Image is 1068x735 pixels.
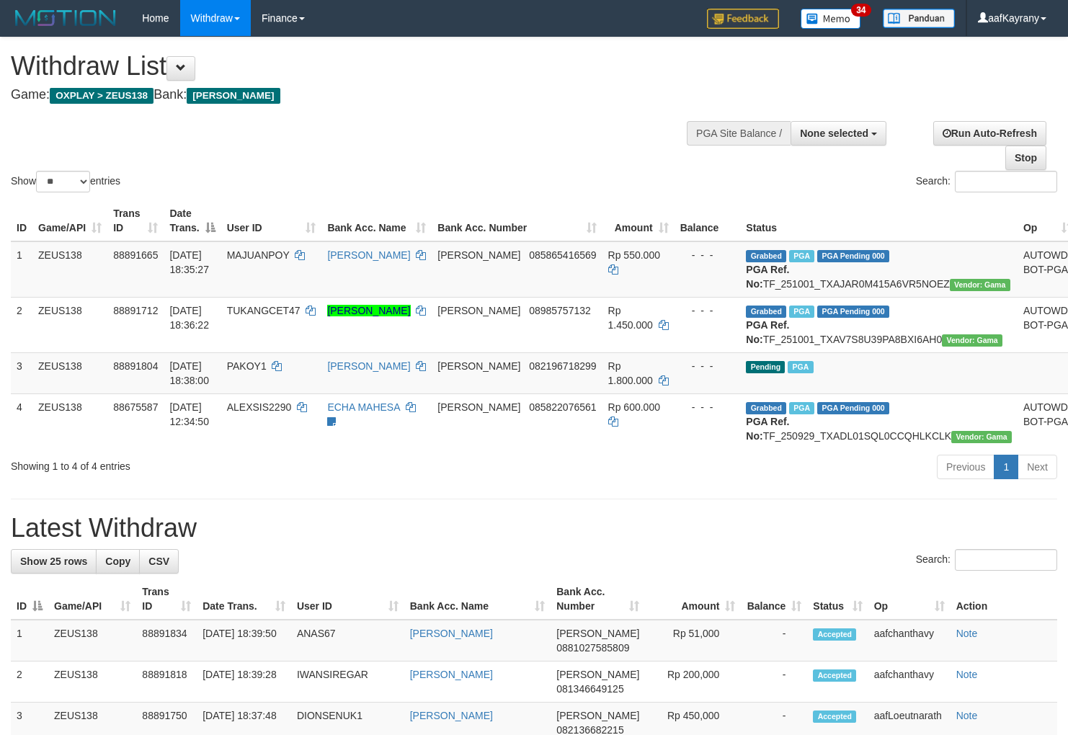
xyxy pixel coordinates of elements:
span: Copy 082196718299 to clipboard [529,360,596,372]
a: [PERSON_NAME] [410,710,493,721]
th: Date Trans.: activate to sort column ascending [197,579,291,620]
td: ZEUS138 [32,297,107,352]
h1: Withdraw List [11,52,698,81]
th: Date Trans.: activate to sort column descending [164,200,221,241]
label: Show entries [11,171,120,192]
th: Bank Acc. Number: activate to sort column ascending [432,200,602,241]
span: Copy 08985757132 to clipboard [529,305,591,316]
span: 88891804 [113,360,158,372]
h1: Latest Withdraw [11,514,1057,543]
span: [PERSON_NAME] [556,669,639,680]
span: Rp 550.000 [608,249,660,261]
th: Balance [675,200,741,241]
th: Amount: activate to sort column ascending [602,200,675,241]
span: Vendor URL: https://trx31.1velocity.biz [951,431,1012,443]
a: Run Auto-Refresh [933,121,1046,146]
td: ANAS67 [291,620,404,661]
span: Pending [746,361,785,373]
span: Marked by aafpengsreynich [789,402,814,414]
span: Rp 1.450.000 [608,305,653,331]
th: Balance: activate to sort column ascending [741,579,807,620]
span: ALEXSIS2290 [227,401,292,413]
span: Grabbed [746,402,786,414]
span: 88891712 [113,305,158,316]
span: Copy 085822076561 to clipboard [529,401,596,413]
span: Copy [105,556,130,567]
div: Showing 1 to 4 of 4 entries [11,453,435,473]
a: ECHA MAHESA [327,401,399,413]
span: Accepted [813,710,856,723]
a: 1 [994,455,1018,479]
th: ID [11,200,32,241]
span: [DATE] 18:36:22 [169,305,209,331]
th: Game/API: activate to sort column ascending [48,579,136,620]
span: Copy 0881027585809 to clipboard [556,642,629,654]
a: Note [956,628,978,639]
span: CSV [148,556,169,567]
span: Grabbed [746,306,786,318]
td: 1 [11,620,48,661]
td: Rp 51,000 [645,620,741,661]
span: PGA Pending [817,250,889,262]
input: Search: [955,549,1057,571]
select: Showentries [36,171,90,192]
td: 2 [11,661,48,703]
span: Copy 081346649125 to clipboard [556,683,623,695]
th: User ID: activate to sort column ascending [291,579,404,620]
span: Show 25 rows [20,556,87,567]
span: [DATE] 12:34:50 [169,401,209,427]
td: - [741,620,807,661]
span: Vendor URL: https://trx31.1velocity.biz [950,279,1010,291]
span: Marked by aafanarl [789,250,814,262]
span: [PERSON_NAME] [556,628,639,639]
th: Op: activate to sort column ascending [868,579,951,620]
th: Game/API: activate to sort column ascending [32,200,107,241]
div: PGA Site Balance / [687,121,791,146]
a: Stop [1005,146,1046,170]
a: [PERSON_NAME] [327,360,410,372]
span: Marked by aafanarl [788,361,813,373]
a: Show 25 rows [11,549,97,574]
th: Action [951,579,1057,620]
th: Trans ID: activate to sort column ascending [107,200,164,241]
span: Rp 1.800.000 [608,360,653,386]
b: PGA Ref. No: [746,264,789,290]
th: Amount: activate to sort column ascending [645,579,741,620]
td: [DATE] 18:39:50 [197,620,291,661]
th: Status [740,200,1018,241]
td: 1 [11,241,32,298]
th: Status: activate to sort column ascending [807,579,868,620]
a: [PERSON_NAME] [410,628,493,639]
td: TF_251001_TXAV7S8U39PA8BXI6AH0 [740,297,1018,352]
a: Note [956,710,978,721]
span: None selected [800,128,868,139]
span: TUKANGCET47 [227,305,301,316]
div: - - - [680,303,735,318]
input: Search: [955,171,1057,192]
img: MOTION_logo.png [11,7,120,29]
td: [DATE] 18:39:28 [197,661,291,703]
td: 4 [11,393,32,449]
td: Rp 200,000 [645,661,741,703]
span: [PERSON_NAME] [437,401,520,413]
span: [DATE] 18:35:27 [169,249,209,275]
label: Search: [916,549,1057,571]
td: 88891818 [136,661,197,703]
th: Bank Acc. Number: activate to sort column ascending [551,579,645,620]
td: 3 [11,352,32,393]
span: [PERSON_NAME] [437,249,520,261]
td: aafchanthavy [868,661,951,703]
img: Button%20Memo.svg [801,9,861,29]
a: Previous [937,455,994,479]
img: panduan.png [883,9,955,28]
td: IWANSIREGAR [291,661,404,703]
span: Grabbed [746,250,786,262]
h4: Game: Bank: [11,88,698,102]
a: [PERSON_NAME] [327,249,410,261]
th: Bank Acc. Name: activate to sort column ascending [321,200,432,241]
span: PAKOY1 [227,360,267,372]
span: [PERSON_NAME] [437,360,520,372]
span: Accepted [813,669,856,682]
span: 88891665 [113,249,158,261]
td: TF_250929_TXADL01SQL0CCQHLKCLK [740,393,1018,449]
